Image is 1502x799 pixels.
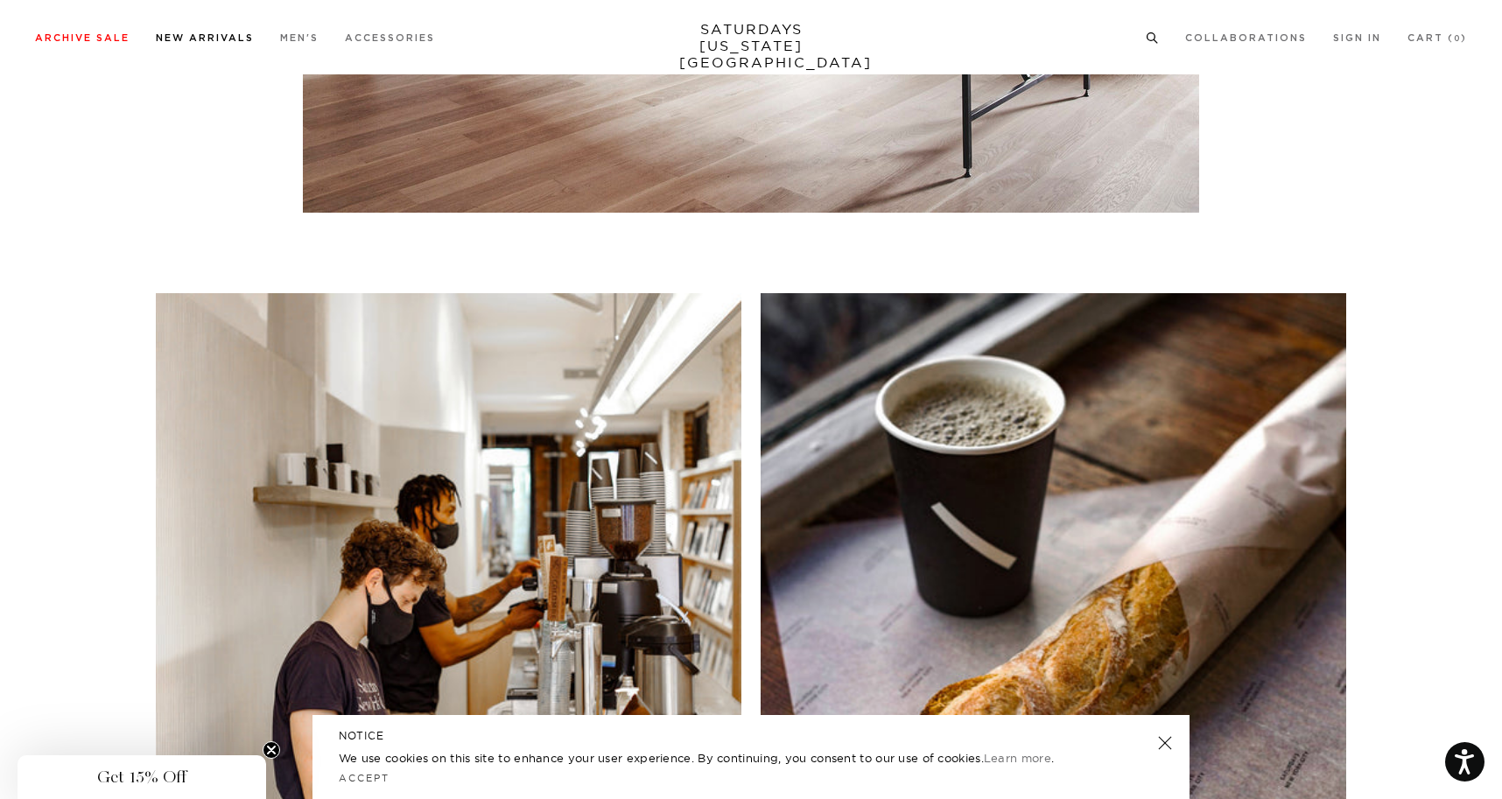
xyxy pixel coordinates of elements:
a: Accessories [345,33,435,43]
h5: NOTICE [339,728,1163,744]
div: Get 15% OffClose teaser [18,755,266,799]
span: Get 15% Off [97,767,186,788]
a: New Arrivals [156,33,254,43]
a: Collaborations [1185,33,1307,43]
a: Archive Sale [35,33,130,43]
a: Cart (0) [1407,33,1467,43]
a: Men's [280,33,319,43]
a: SATURDAYS[US_STATE][GEOGRAPHIC_DATA] [679,21,824,71]
a: Learn more [984,751,1051,765]
p: We use cookies on this site to enhance your user experience. By continuing, you consent to our us... [339,749,1101,767]
button: Close teaser [263,741,280,759]
a: Sign In [1333,33,1381,43]
a: Accept [339,772,390,784]
small: 0 [1454,35,1461,43]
